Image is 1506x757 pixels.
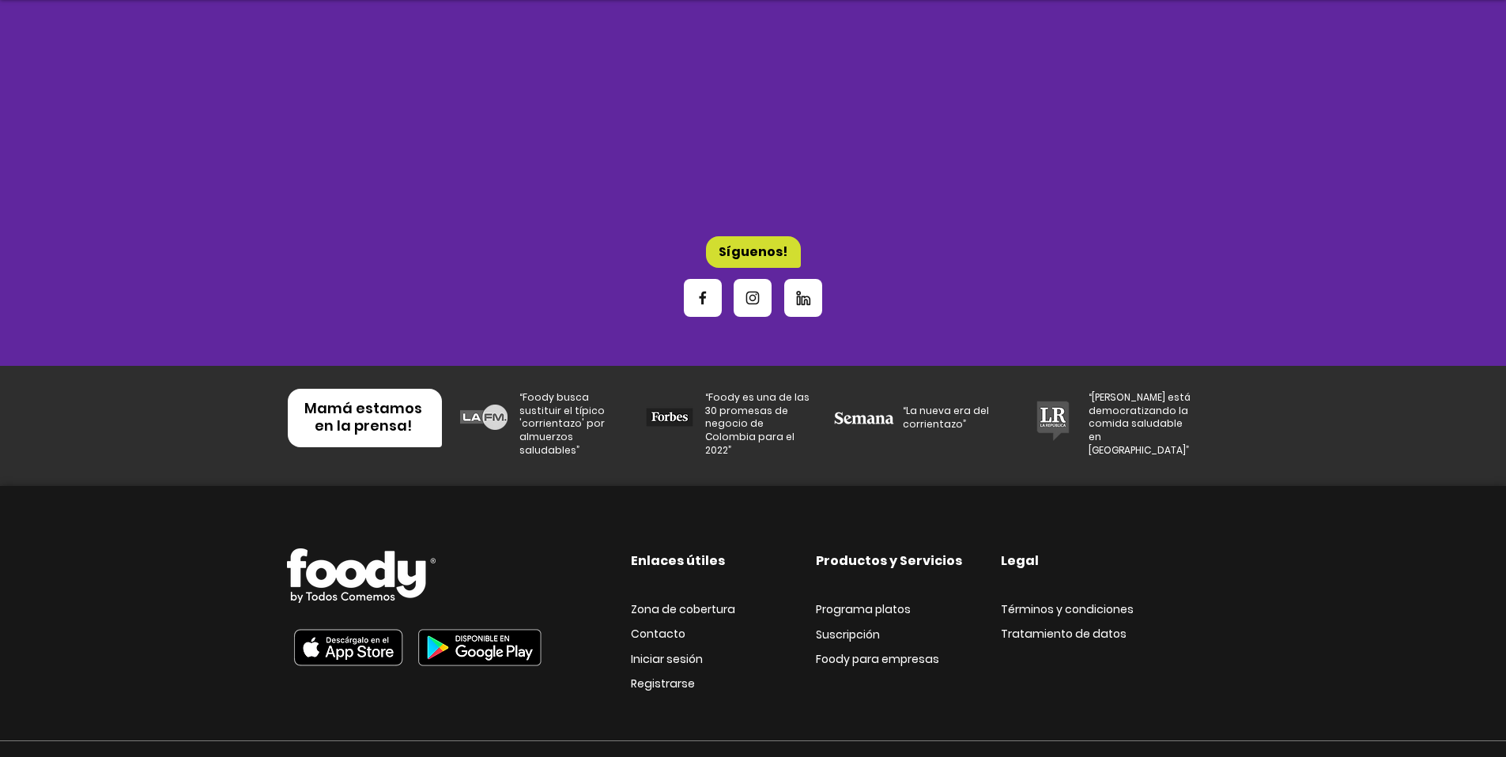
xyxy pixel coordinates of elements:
[1001,603,1134,616] a: Términos y condiciones
[1414,665,1490,741] iframe: Messagebird Livechat Widget
[631,677,695,691] a: Registrarse
[1001,552,1039,570] span: Legal
[816,552,962,570] span: Productos y Servicios
[705,390,810,457] span: “Foody es una de las 30 promesas de negocio de Colombia para el 2022”
[903,404,989,431] span: “La nueva era del corrientazo”
[410,620,550,675] img: Foody app movil en Play Store.png
[1001,627,1127,641] a: Tratamiento de datos
[816,651,939,667] span: Foody para empresas
[816,603,911,616] a: Programa platos
[631,627,685,641] a: Contacto
[287,548,436,603] img: Logo_Foody V2.0.0 (2).png
[1029,398,1077,444] img: lrepublica.png
[1089,390,1191,457] span: “[PERSON_NAME] está democratizando la comida saludable en [GEOGRAPHIC_DATA]”
[646,405,693,430] img: forbes.png
[304,398,422,436] span: Mamá estamos en la prensa!
[460,405,508,430] img: lafm.png
[519,390,605,457] span: “Foody busca sustituir el típico 'corrientazo' por almuerzos saludables”
[631,653,703,666] a: Iniciar sesión
[784,279,822,317] a: Linkedin
[684,279,722,317] a: Facebook
[734,279,772,317] a: Instagram
[816,653,939,666] a: Foody para empresas
[287,620,410,675] img: Foody app movil en App Store.png
[1001,626,1127,642] span: Tratamiento de datos
[719,243,787,261] span: Síguenos!
[832,411,896,425] img: Semana_(Colombia)_logo 1_edited.png
[631,552,725,570] span: Enlaces útiles
[631,603,735,616] a: Zona de cobertura
[816,601,911,617] span: Programa platos
[631,676,695,691] span: Registrarse
[631,626,685,642] span: Contacto
[816,628,880,642] a: Suscripción
[816,627,880,642] span: Suscripción
[631,601,735,617] span: Zona de cobertura
[631,651,703,667] span: Iniciar sesión
[1001,601,1134,617] span: Términos y condiciones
